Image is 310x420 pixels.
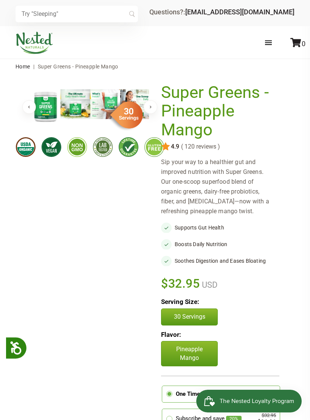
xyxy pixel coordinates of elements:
div: Sip your way to a healthier gut and improved nutrition with Super Greens. Our one-scoop superfood... [161,157,279,216]
a: Home [15,64,30,70]
h1: Super Greens - Pineapple Mango [161,83,276,139]
b: Flavor: [161,331,181,338]
img: glutenfree [144,137,164,157]
img: Super Greens - Pineapple Mango [31,89,60,124]
img: star.svg [161,142,170,151]
li: Boosts Daily Nutrition [161,239,279,250]
img: Super Greens - Pineapple Mango [90,89,120,119]
span: USD [200,280,217,290]
img: sg-servings-30.png [105,99,143,131]
span: ( 120 reviews ) [179,143,220,150]
button: Next [144,100,157,114]
li: Supports Gut Health [161,222,279,233]
a: 0 [290,40,305,48]
li: Soothes Digestion and Eases Bloating [161,256,279,266]
button: 30 Servings [161,308,218,325]
span: 0 [302,40,305,48]
img: lifetimeguarantee [119,137,138,157]
span: 4.9 [170,143,179,150]
img: Super Greens - Pineapple Mango [120,89,150,119]
span: $32.95 [161,275,200,292]
img: usdaorganic [16,137,36,157]
img: gmofree [67,137,87,157]
img: Nested Naturals [15,32,53,54]
b: Serving Size: [161,298,199,305]
p: 30 Servings [169,313,210,321]
span: | [31,64,36,70]
a: [EMAIL_ADDRESS][DOMAIN_NAME] [185,8,294,16]
span: Super Greens - Pineapple Mango [38,64,118,70]
input: Try "Sleeping" [15,6,138,22]
img: vegan [42,137,61,157]
p: Pineapple Mango [161,341,218,366]
img: Super Greens - Pineapple Mango [60,89,90,119]
img: thirdpartytested [93,137,113,157]
iframe: Button to open loyalty program pop-up [196,390,302,412]
button: Previous [22,100,36,114]
div: Questions?: [149,9,294,15]
nav: breadcrumbs [15,59,294,74]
